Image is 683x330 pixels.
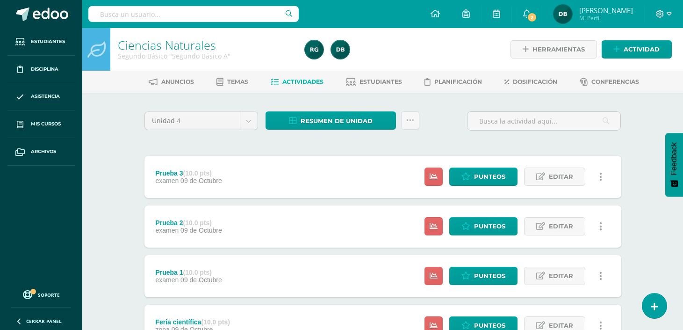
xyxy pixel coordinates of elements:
a: Punteos [449,267,518,285]
a: Archivos [7,138,75,166]
span: Punteos [474,218,505,235]
span: Estudiantes [31,38,65,45]
a: Resumen de unidad [266,111,396,130]
span: Herramientas [532,41,585,58]
span: Estudiantes [359,78,402,85]
span: Anuncios [161,78,194,85]
strong: (10.0 pts) [183,219,212,227]
div: Prueba 3 [155,169,222,177]
span: 09 de Octubre [180,227,222,234]
span: examen [155,227,179,234]
span: Disciplina [31,66,58,73]
span: Resumen de unidad [301,112,373,130]
a: Soporte [11,288,71,301]
span: Editar [549,168,573,185]
span: 2 [527,12,537,22]
span: examen [155,177,179,184]
a: Punteos [449,217,518,235]
img: 6d5ad99c5053a67dda1ca5e57dc7edce.png [554,5,572,23]
a: Asistencia [7,83,75,111]
a: Ciencias Naturales [118,37,216,53]
a: Disciplina [7,56,75,83]
strong: (10.0 pts) [183,169,212,177]
span: examen [155,276,179,284]
div: Prueba 1 [155,269,222,276]
span: Soporte [38,292,60,298]
input: Busca un usuario... [88,6,299,22]
span: Punteos [474,168,505,185]
span: Punteos [474,267,505,285]
input: Busca la actividad aquí... [467,112,620,130]
a: Dosificación [504,74,557,89]
a: Actividad [602,40,672,59]
a: Temas [216,74,248,89]
span: Archivos [31,148,56,155]
a: Herramientas [510,40,597,59]
span: Unidad 4 [152,112,233,130]
a: Planificación [424,74,482,89]
strong: (10.0 pts) [201,318,230,326]
div: Segundo Básico 'Segundo Básico A' [118,51,294,60]
span: Cerrar panel [26,318,62,324]
div: Feria científica [155,318,230,326]
span: Mi Perfil [579,14,633,22]
strong: (10.0 pts) [183,269,212,276]
span: Asistencia [31,93,60,100]
span: Editar [549,267,573,285]
span: Conferencias [591,78,639,85]
h1: Ciencias Naturales [118,38,294,51]
span: Feedback [670,142,678,175]
span: Editar [549,218,573,235]
a: Estudiantes [346,74,402,89]
span: Planificación [434,78,482,85]
a: Unidad 4 [145,112,258,130]
span: Mis cursos [31,120,61,128]
a: Conferencias [580,74,639,89]
a: Mis cursos [7,110,75,138]
span: Dosificación [513,78,557,85]
a: Actividades [271,74,324,89]
img: e044b199acd34bf570a575bac584e1d1.png [305,40,324,59]
span: 09 de Octubre [180,276,222,284]
a: Punteos [449,168,518,186]
span: Actividades [282,78,324,85]
div: Prueba 2 [155,219,222,227]
a: Estudiantes [7,28,75,56]
span: Actividad [624,41,660,58]
button: Feedback - Mostrar encuesta [665,133,683,197]
a: Anuncios [149,74,194,89]
span: Temas [227,78,248,85]
span: [PERSON_NAME] [579,6,633,15]
span: 09 de Octubre [180,177,222,184]
img: 6d5ad99c5053a67dda1ca5e57dc7edce.png [331,40,350,59]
